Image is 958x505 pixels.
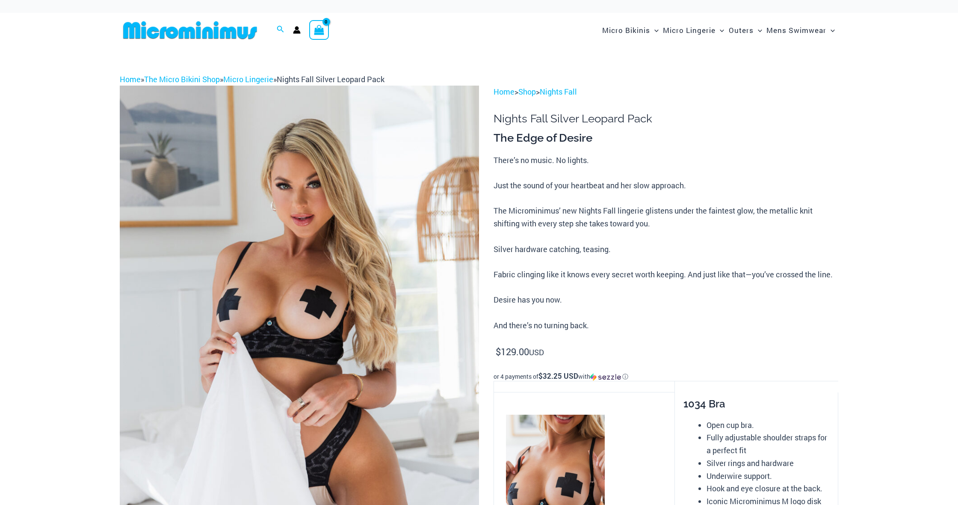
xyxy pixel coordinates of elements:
span: Nights Fall Silver Leopard Pack [277,74,384,84]
a: The Micro Bikini Shop [144,74,220,84]
a: Micro BikinisMenu ToggleMenu Toggle [600,17,661,43]
a: OutersMenu ToggleMenu Toggle [727,17,764,43]
span: 1034 Bra [683,398,725,410]
p: There’s no music. No lights. Just the sound of your heartbeat and her slow approach. The Micromin... [494,154,838,332]
span: » » » [120,74,384,84]
a: View Shopping Cart, empty [309,20,329,40]
li: Fully adjustable shoulder straps for a perfect fit [707,431,830,457]
span: Menu Toggle [754,19,762,41]
bdi: 129.00 [496,345,529,358]
img: Sezzle [590,373,621,381]
span: Menu Toggle [826,19,835,41]
span: Outers [729,19,754,41]
span: $ [496,345,501,358]
div: or 4 payments of$32.25 USDwithSezzle Click to learn more about Sezzle [494,372,838,381]
span: Menu Toggle [650,19,659,41]
a: Shop [518,86,536,97]
a: Account icon link [293,26,301,34]
span: $32.25 USD [538,371,578,381]
div: or 4 payments of with [494,372,838,381]
a: Micro LingerieMenu ToggleMenu Toggle [661,17,726,43]
a: Home [120,74,141,84]
p: USD [494,345,838,359]
p: > > [494,86,838,98]
li: Open cup bra. [707,419,830,432]
li: Hook and eye closure at the back. [707,482,830,495]
nav: Site Navigation [599,16,838,45]
span: Mens Swimwear [766,19,826,41]
span: Micro Bikinis [602,19,650,41]
a: Mens SwimwearMenu ToggleMenu Toggle [764,17,837,43]
a: Micro Lingerie [223,74,273,84]
li: Underwire support. [707,470,830,483]
li: Silver rings and hardware [707,457,830,470]
a: Home [494,86,514,97]
a: Search icon link [277,24,284,36]
a: Nights Fall [540,86,577,97]
span: Menu Toggle [716,19,724,41]
h1: Nights Fall Silver Leopard Pack [494,112,838,125]
span: Micro Lingerie [663,19,716,41]
h3: The Edge of Desire [494,131,838,146]
img: MM SHOP LOGO FLAT [120,21,260,40]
